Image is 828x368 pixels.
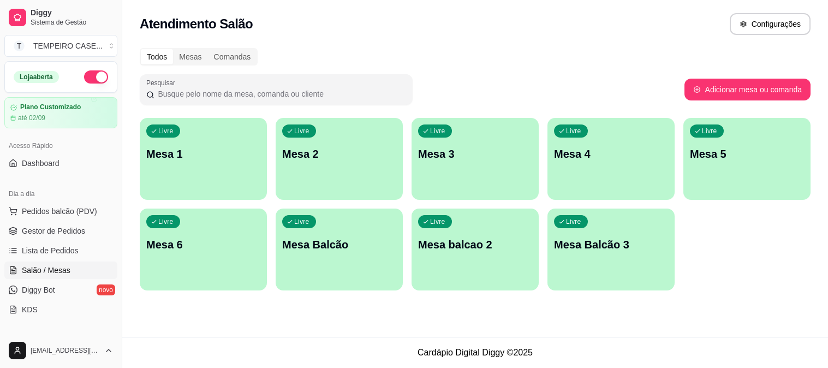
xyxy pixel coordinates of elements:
[4,203,117,220] button: Pedidos balcão (PDV)
[146,237,260,252] p: Mesa 6
[276,118,403,200] button: LivreMesa 2
[84,70,108,84] button: Alterar Status
[690,146,804,162] p: Mesa 5
[31,18,113,27] span: Sistema de Gestão
[547,118,675,200] button: LivreMesa 4
[4,222,117,240] a: Gestor de Pedidos
[412,118,539,200] button: LivreMesa 3
[4,4,117,31] a: DiggySistema de Gestão
[566,217,581,226] p: Livre
[14,40,25,51] span: T
[430,127,445,135] p: Livre
[22,245,79,256] span: Lista de Pedidos
[4,35,117,57] button: Select a team
[294,217,309,226] p: Livre
[684,79,811,100] button: Adicionar mesa ou comanda
[276,209,403,290] button: LivreMesa Balcão
[412,209,539,290] button: LivreMesa balcao 2
[14,71,59,83] div: Loja aberta
[31,8,113,18] span: Diggy
[33,40,103,51] div: TEMPEIRO CASE ...
[4,97,117,128] a: Plano Customizadoaté 02/09
[22,225,85,236] span: Gestor de Pedidos
[140,15,253,33] h2: Atendimento Salão
[547,209,675,290] button: LivreMesa Balcão 3
[730,13,811,35] button: Configurações
[4,137,117,155] div: Acesso Rápido
[282,237,396,252] p: Mesa Balcão
[554,146,668,162] p: Mesa 4
[566,127,581,135] p: Livre
[4,242,117,259] a: Lista de Pedidos
[22,284,55,295] span: Diggy Bot
[418,237,532,252] p: Mesa balcao 2
[20,103,81,111] article: Plano Customizado
[418,146,532,162] p: Mesa 3
[173,49,207,64] div: Mesas
[282,146,396,162] p: Mesa 2
[4,331,117,349] div: Catálogo
[18,114,45,122] article: até 02/09
[4,262,117,279] a: Salão / Mesas
[22,158,59,169] span: Dashboard
[22,304,38,315] span: KDS
[154,88,406,99] input: Pesquisar
[4,185,117,203] div: Dia a dia
[4,337,117,364] button: [EMAIL_ADDRESS][DOMAIN_NAME]
[140,118,267,200] button: LivreMesa 1
[140,209,267,290] button: LivreMesa 6
[430,217,445,226] p: Livre
[4,281,117,299] a: Diggy Botnovo
[208,49,257,64] div: Comandas
[158,217,174,226] p: Livre
[22,206,97,217] span: Pedidos balcão (PDV)
[146,78,179,87] label: Pesquisar
[158,127,174,135] p: Livre
[22,265,70,276] span: Salão / Mesas
[4,301,117,318] a: KDS
[31,346,100,355] span: [EMAIL_ADDRESS][DOMAIN_NAME]
[554,237,668,252] p: Mesa Balcão 3
[122,337,828,368] footer: Cardápio Digital Diggy © 2025
[146,146,260,162] p: Mesa 1
[4,155,117,172] a: Dashboard
[294,127,309,135] p: Livre
[683,118,811,200] button: LivreMesa 5
[141,49,173,64] div: Todos
[702,127,717,135] p: Livre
